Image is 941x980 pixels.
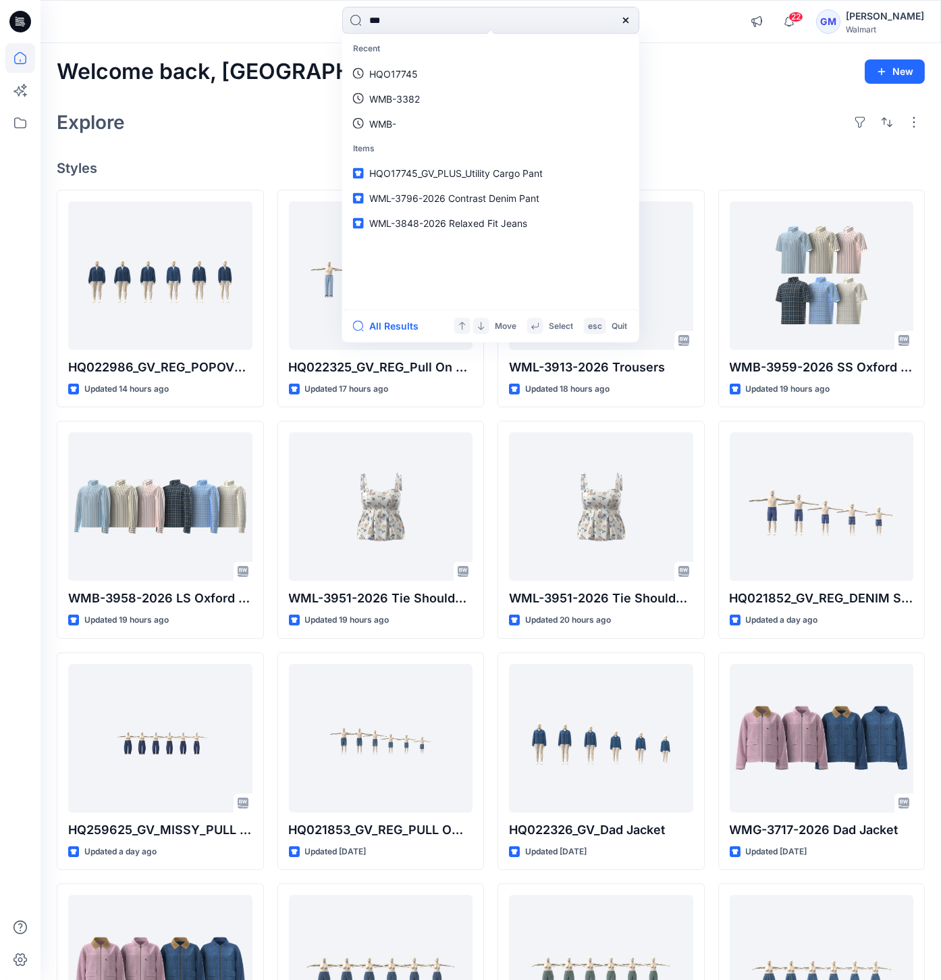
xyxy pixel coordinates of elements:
[345,111,637,136] a: WMB-
[730,664,914,813] a: WMG-3717-2026 Dad Jacket
[369,116,396,130] p: WMB-
[68,589,252,608] p: WMB-3958-2026 LS Oxford Shirt
[345,86,637,111] a: WMB-3382
[746,613,818,627] p: Updated a day ago
[816,9,840,34] div: GM
[345,161,637,186] a: HQO17745_GV_PLUS_Utility Cargo Pant
[865,59,925,84] button: New
[369,66,418,80] p: HQO17745
[345,136,637,161] p: Items
[84,613,169,627] p: Updated 19 hours ago
[509,821,693,840] p: HQ022326_GV_Dad Jacket
[345,186,637,211] a: WML-3796-2026 Contrast Denim Pant
[369,192,539,204] span: WML-3796-2026 Contrast Denim Pant
[353,318,427,334] button: All Results
[369,91,420,105] p: WMB-3382
[369,167,543,179] span: HQO17745_GV_PLUS_Utility Cargo Pant
[57,59,448,84] h2: Welcome back, [GEOGRAPHIC_DATA]
[289,201,473,350] a: HQ022325_GV_REG_Pull On Wide Leg w Boxer & Side Stripe
[509,589,693,608] p: WML-3951-2026 Tie Shoulder Top
[730,821,914,840] p: WMG-3717-2026 Dad Jacket
[345,211,637,236] a: WML-3848-2026 Relaxed Fit Jeans
[289,664,473,813] a: HQ021853_GV_REG_PULL ON SHORT
[509,432,693,581] a: WML-3951-2026 Tie Shoulder Top
[289,821,473,840] p: HQ021853_GV_REG_PULL ON SHORT
[846,8,924,24] div: [PERSON_NAME]
[746,382,830,396] p: Updated 19 hours ago
[730,589,914,608] p: HQ021852_GV_REG_DENIM SHORT
[84,845,157,859] p: Updated a day ago
[345,61,637,86] a: HQO17745
[68,664,252,813] a: HQ259625_GV_MISSY_PULL ON CROP BARREL
[305,382,389,396] p: Updated 17 hours ago
[305,845,367,859] p: Updated [DATE]
[345,36,637,61] p: Recent
[525,613,611,627] p: Updated 20 hours ago
[846,24,924,34] div: Walmart
[57,160,925,176] h4: Styles
[68,432,252,581] a: WMB-3958-2026 LS Oxford Shirt
[730,201,914,350] a: WMB-3959-2026 SS Oxford Shirt
[509,664,693,813] a: HQ022326_GV_Dad Jacket
[369,217,527,229] span: WML-3848-2026 Relaxed Fit Jeans
[289,589,473,608] p: WML-3951-2026 Tie Shoulder Top
[549,319,573,333] p: Select
[746,845,807,859] p: Updated [DATE]
[68,358,252,377] p: HQ022986_GV_REG_POPOVER DENIM BLOUSE
[289,358,473,377] p: HQ022325_GV_REG_Pull On Wide Leg w Boxer & Side Stripe
[788,11,803,22] span: 22
[305,613,389,627] p: Updated 19 hours ago
[68,821,252,840] p: HQ259625_GV_MISSY_PULL ON CROP BARREL
[588,319,602,333] p: esc
[57,111,125,133] h2: Explore
[289,432,473,581] a: WML-3951-2026 Tie Shoulder Top
[525,845,587,859] p: Updated [DATE]
[495,319,516,333] p: Move
[84,382,169,396] p: Updated 14 hours ago
[730,358,914,377] p: WMB-3959-2026 SS Oxford Shirt
[68,201,252,350] a: HQ022986_GV_REG_POPOVER DENIM BLOUSE
[509,358,693,377] p: WML-3913-2026 Trousers
[612,319,627,333] p: Quit
[730,432,914,581] a: HQ021852_GV_REG_DENIM SHORT
[525,382,610,396] p: Updated 18 hours ago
